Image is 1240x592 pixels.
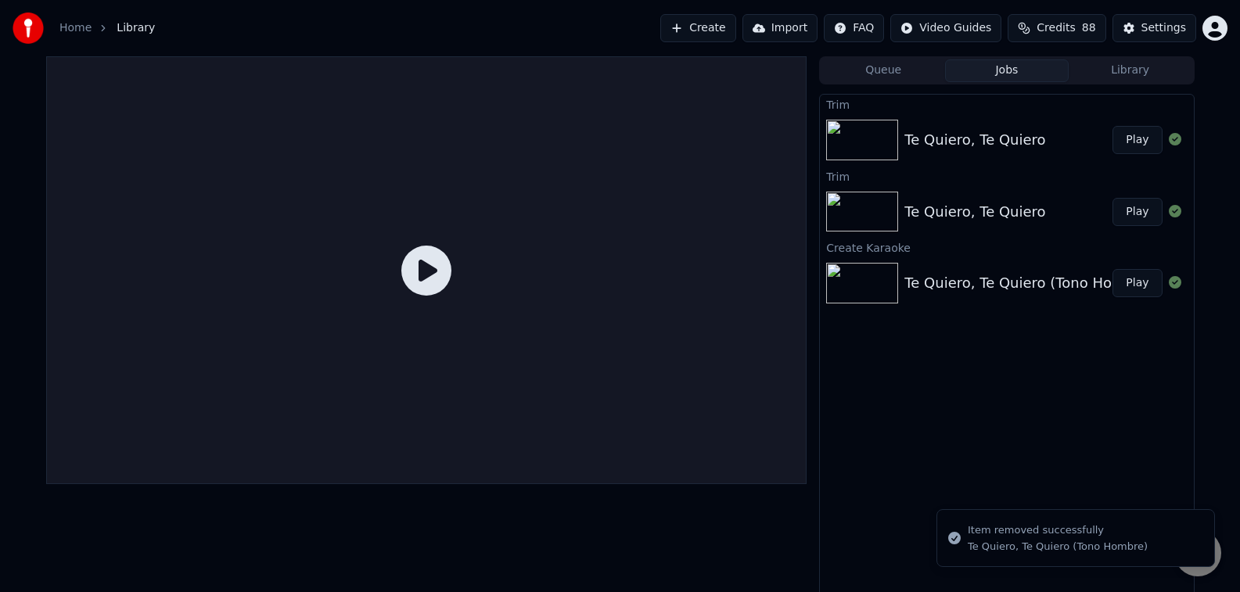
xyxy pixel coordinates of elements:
button: Settings [1112,14,1196,42]
button: Library [1069,59,1192,82]
div: Item removed successfully [968,522,1148,538]
button: Video Guides [890,14,1001,42]
span: 88 [1082,20,1096,36]
div: Trim [820,167,1193,185]
div: Create Karaoke [820,238,1193,257]
span: Credits [1037,20,1075,36]
div: Settings [1141,20,1186,36]
div: Te Quiero, Te Quiero [904,129,1045,151]
div: Trim [820,95,1193,113]
button: Play [1112,126,1162,154]
button: Import [742,14,818,42]
button: Queue [821,59,945,82]
button: Play [1112,269,1162,297]
button: Credits88 [1008,14,1105,42]
button: Play [1112,198,1162,226]
a: Home [59,20,92,36]
div: Te Quiero, Te Quiero [904,201,1045,223]
span: Library [117,20,155,36]
div: Te Quiero, Te Quiero (Tono Hombre) [968,540,1148,554]
button: Create [660,14,736,42]
button: FAQ [824,14,884,42]
button: Jobs [945,59,1069,82]
nav: breadcrumb [59,20,155,36]
div: Te Quiero, Te Quiero (Tono Hombre) [904,272,1154,294]
img: youka [13,13,44,44]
